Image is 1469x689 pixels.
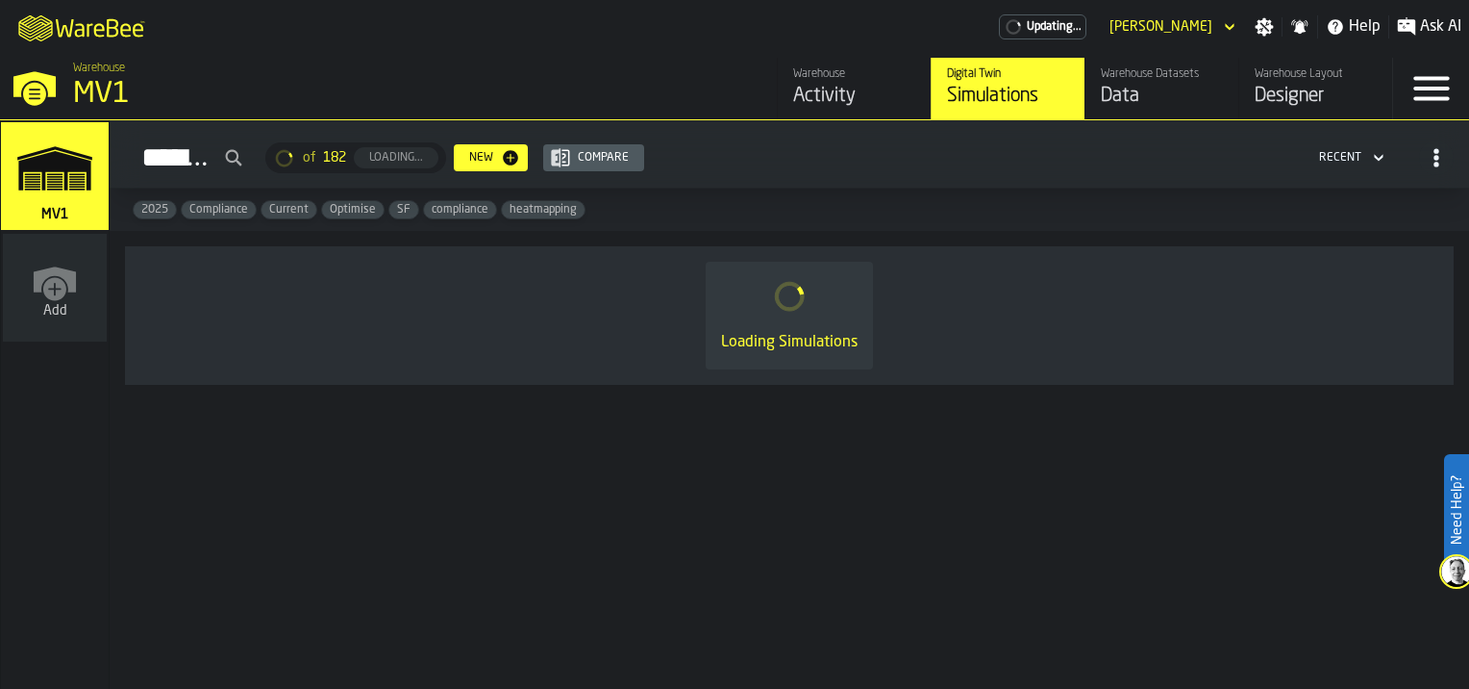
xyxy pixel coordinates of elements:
span: Current [261,203,316,217]
span: heatmapping [502,203,585,217]
span: MV1 [37,207,72,222]
span: 2025 [134,203,176,217]
button: button-Loading... [354,147,438,168]
div: New [461,151,501,165]
div: Loading... [361,151,431,165]
div: Activity [793,83,915,110]
span: Warehouse [73,62,125,75]
a: link-to-/wh/i/3ccf57d1-1e0c-4a81-a3bb-c2011c5f0d50/settings/billing [999,14,1086,39]
div: Loading Simulations [721,331,858,354]
a: link-to-/wh/i/3ccf57d1-1e0c-4a81-a3bb-c2011c5f0d50/simulations [931,58,1084,119]
div: Warehouse [793,67,915,81]
div: Menu Subscription [999,14,1086,39]
div: Warehouse Layout [1255,67,1377,81]
span: of [303,150,315,166]
div: Data [1101,83,1223,110]
div: ItemListCard- [125,246,1454,385]
a: link-to-/wh/i/3ccf57d1-1e0c-4a81-a3bb-c2011c5f0d50/designer [1238,58,1392,119]
div: DropdownMenuValue-Gavin White [1102,15,1239,38]
a: link-to-/wh/i/3ccf57d1-1e0c-4a81-a3bb-c2011c5f0d50/data [1084,58,1238,119]
label: button-toggle-Help [1318,15,1388,38]
span: Optimise [322,203,384,217]
div: DropdownMenuValue-4 [1311,146,1388,169]
div: MV1 [73,77,592,112]
div: Digital Twin [947,67,1069,81]
label: button-toggle-Menu [1393,58,1469,119]
div: Designer [1255,83,1377,110]
span: Add [43,303,67,319]
span: Help [1349,15,1381,38]
div: ButtonLoadMore-Loading...-Prev-First-Last [258,142,454,173]
h2: button-Simulations [110,120,1469,189]
a: link-to-/wh/new [3,234,107,345]
span: SF [389,203,418,217]
label: Need Help? [1446,456,1467,564]
a: link-to-/wh/i/3ccf57d1-1e0c-4a81-a3bb-c2011c5f0d50/feed/ [777,58,931,119]
span: Ask AI [1420,15,1461,38]
div: DropdownMenuValue-4 [1319,151,1361,165]
button: button-New [454,144,528,171]
div: Compare [570,151,636,165]
span: Updating... [1027,20,1082,34]
span: compliance [424,203,496,217]
a: link-to-/wh/i/3ccf57d1-1e0c-4a81-a3bb-c2011c5f0d50/simulations [1,122,109,234]
label: button-toggle-Settings [1247,17,1282,37]
label: button-toggle-Notifications [1282,17,1317,37]
div: Simulations [947,83,1069,110]
div: DropdownMenuValue-Gavin White [1109,19,1212,35]
span: Compliance [182,203,256,217]
span: 182 [323,150,346,166]
button: button-Compare [543,144,644,171]
div: Warehouse Datasets [1101,67,1223,81]
label: button-toggle-Ask AI [1389,15,1469,38]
